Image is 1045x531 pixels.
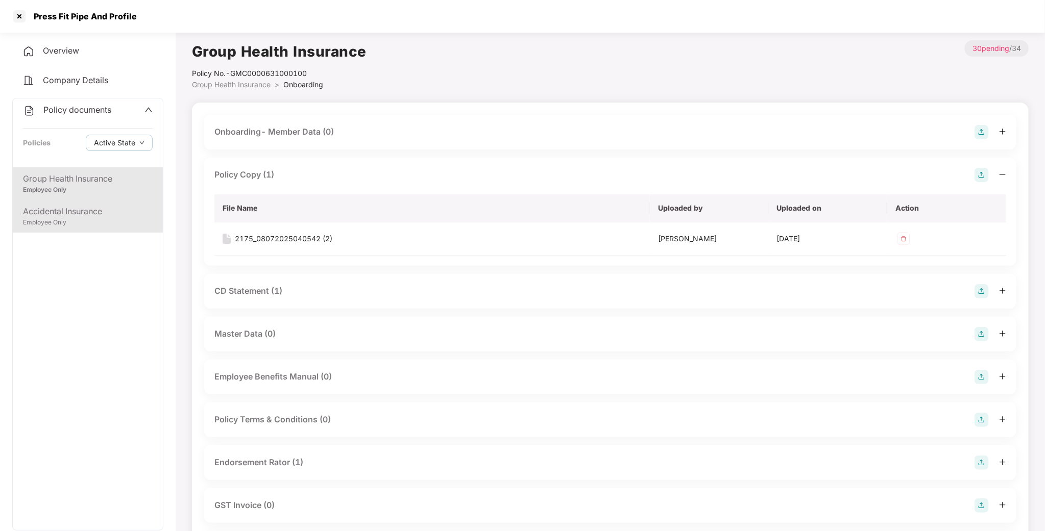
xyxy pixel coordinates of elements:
span: Policy documents [43,105,111,115]
div: Press Fit Pipe And Profile [28,11,137,21]
div: 2175_08072025040542 (2) [235,233,332,244]
div: Employee Only [23,218,153,227]
img: svg+xml;base64,PHN2ZyB4bWxucz0iaHR0cDovL3d3dy53My5vcmcvMjAwMC9zdmciIHdpZHRoPSIyOCIgaGVpZ2h0PSIyOC... [975,370,989,384]
div: Endorsement Rator (1) [214,456,303,469]
button: Active Statedown [86,135,153,151]
span: plus [999,287,1006,294]
span: Overview [43,45,79,56]
span: down [139,140,144,146]
div: Policy No.- GMC0000631000100 [192,68,367,79]
img: svg+xml;base64,PHN2ZyB4bWxucz0iaHR0cDovL3d3dy53My5vcmcvMjAwMC9zdmciIHdpZHRoPSIyOCIgaGVpZ2h0PSIyOC... [975,284,989,298]
div: Policy Terms & Conditions (0) [214,413,331,426]
div: Employee Benefits Manual (0) [214,370,332,383]
div: Onboarding- Member Data (0) [214,125,334,138]
span: plus [999,459,1006,466]
span: Company Details [43,75,108,85]
div: Accidental Insurance [23,205,153,218]
img: svg+xml;base64,PHN2ZyB4bWxucz0iaHR0cDovL3d3dy53My5vcmcvMjAwMC9zdmciIHdpZHRoPSIyNCIgaGVpZ2h0PSIyNC... [23,105,35,117]
img: svg+xml;base64,PHN2ZyB4bWxucz0iaHR0cDovL3d3dy53My5vcmcvMjAwMC9zdmciIHdpZHRoPSIyOCIgaGVpZ2h0PSIyOC... [975,168,989,182]
div: [PERSON_NAME] [658,233,761,244]
div: Master Data (0) [214,327,276,340]
p: / 34 [965,40,1029,57]
span: plus [999,373,1006,380]
h1: Group Health Insurance [192,40,367,63]
div: GST Invoice (0) [214,499,275,512]
span: 30 pending [973,44,1009,53]
img: svg+xml;base64,PHN2ZyB4bWxucz0iaHR0cDovL3d3dy53My5vcmcvMjAwMC9zdmciIHdpZHRoPSIyOCIgaGVpZ2h0PSIyOC... [975,498,989,513]
img: svg+xml;base64,PHN2ZyB4bWxucz0iaHR0cDovL3d3dy53My5vcmcvMjAwMC9zdmciIHdpZHRoPSIyOCIgaGVpZ2h0PSIyOC... [975,456,989,470]
img: svg+xml;base64,PHN2ZyB4bWxucz0iaHR0cDovL3d3dy53My5vcmcvMjAwMC9zdmciIHdpZHRoPSIyNCIgaGVpZ2h0PSIyNC... [22,74,35,87]
th: Action [887,194,1006,222]
th: Uploaded by [650,194,769,222]
div: Policy Copy (1) [214,168,274,181]
span: plus [999,128,1006,135]
div: Employee Only [23,185,153,195]
th: Uploaded on [769,194,888,222]
span: minus [999,171,1006,178]
img: svg+xml;base64,PHN2ZyB4bWxucz0iaHR0cDovL3d3dy53My5vcmcvMjAwMC9zdmciIHdpZHRoPSIzMiIgaGVpZ2h0PSIzMi... [895,231,912,247]
img: svg+xml;base64,PHN2ZyB4bWxucz0iaHR0cDovL3d3dy53My5vcmcvMjAwMC9zdmciIHdpZHRoPSIyOCIgaGVpZ2h0PSIyOC... [975,413,989,427]
span: Group Health Insurance [192,80,271,89]
img: svg+xml;base64,PHN2ZyB4bWxucz0iaHR0cDovL3d3dy53My5vcmcvMjAwMC9zdmciIHdpZHRoPSIyOCIgaGVpZ2h0PSIyOC... [975,125,989,139]
span: Active State [94,137,135,148]
img: svg+xml;base64,PHN2ZyB4bWxucz0iaHR0cDovL3d3dy53My5vcmcvMjAwMC9zdmciIHdpZHRoPSIyNCIgaGVpZ2h0PSIyNC... [22,45,35,58]
div: [DATE] [777,233,880,244]
span: Onboarding [283,80,323,89]
div: Group Health Insurance [23,172,153,185]
img: svg+xml;base64,PHN2ZyB4bWxucz0iaHR0cDovL3d3dy53My5vcmcvMjAwMC9zdmciIHdpZHRoPSIxNiIgaGVpZ2h0PSIyMC... [223,234,231,244]
span: up [144,106,153,114]
span: > [275,80,279,89]
img: svg+xml;base64,PHN2ZyB4bWxucz0iaHR0cDovL3d3dy53My5vcmcvMjAwMC9zdmciIHdpZHRoPSIyOCIgaGVpZ2h0PSIyOC... [975,327,989,341]
th: File Name [214,194,650,222]
div: CD Statement (1) [214,285,282,297]
span: plus [999,330,1006,337]
span: plus [999,501,1006,509]
div: Policies [23,137,51,148]
span: plus [999,416,1006,423]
